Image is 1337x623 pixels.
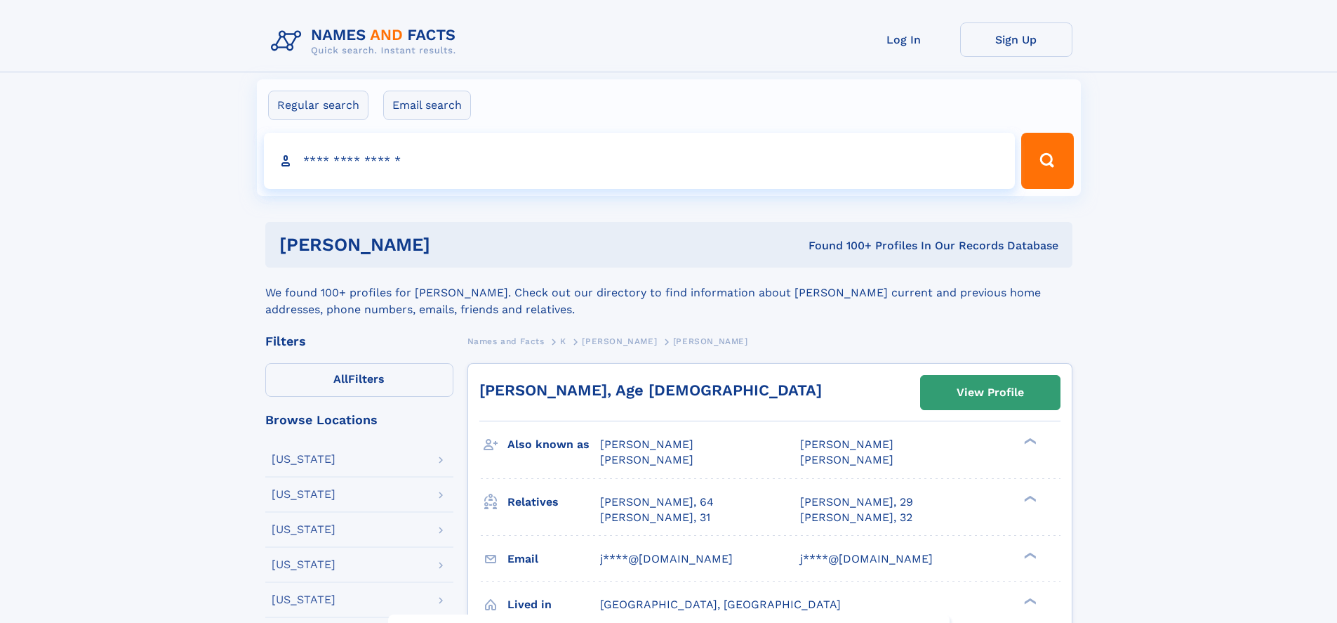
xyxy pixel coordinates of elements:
[800,494,913,510] a: [PERSON_NAME], 29
[272,454,335,465] div: [US_STATE]
[265,363,453,397] label: Filters
[272,559,335,570] div: [US_STATE]
[600,510,710,525] a: [PERSON_NAME], 31
[507,547,600,571] h3: Email
[560,332,566,350] a: K
[800,510,912,525] a: [PERSON_NAME], 32
[279,236,620,254] h1: [PERSON_NAME]
[268,91,368,120] label: Regular search
[582,332,657,350] a: [PERSON_NAME]
[800,438,893,451] span: [PERSON_NAME]
[1020,551,1037,560] div: ❯
[1021,133,1073,189] button: Search Button
[582,336,657,346] span: [PERSON_NAME]
[957,376,1024,409] div: View Profile
[507,433,600,457] h3: Also known as
[272,524,335,535] div: [US_STATE]
[507,593,600,617] h3: Lived in
[272,594,335,605] div: [US_STATE]
[265,414,453,426] div: Browse Locations
[600,598,841,611] span: [GEOGRAPHIC_DATA], [GEOGRAPHIC_DATA]
[383,91,471,120] label: Email search
[272,489,335,500] div: [US_STATE]
[619,238,1058,254] div: Found 100+ Profiles In Our Records Database
[333,372,348,386] span: All
[800,453,893,466] span: [PERSON_NAME]
[265,268,1072,318] div: We found 100+ profiles for [PERSON_NAME]. Check out our directory to find information about [PERS...
[507,490,600,514] h3: Relatives
[264,133,1016,189] input: search input
[921,376,1060,409] a: View Profile
[1020,437,1037,446] div: ❯
[1020,494,1037,503] div: ❯
[479,381,822,399] a: [PERSON_NAME], Age [DEMOGRAPHIC_DATA]
[265,335,453,348] div: Filters
[560,336,566,346] span: K
[467,332,545,350] a: Names and Facts
[1020,596,1037,605] div: ❯
[600,453,693,466] span: [PERSON_NAME]
[265,22,467,60] img: Logo Names and Facts
[600,494,714,510] a: [PERSON_NAME], 64
[600,438,693,451] span: [PERSON_NAME]
[848,22,960,57] a: Log In
[673,336,748,346] span: [PERSON_NAME]
[960,22,1072,57] a: Sign Up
